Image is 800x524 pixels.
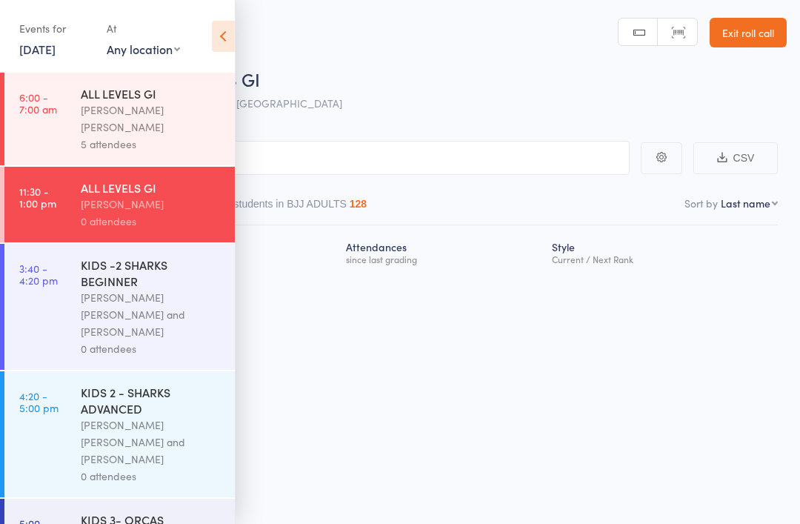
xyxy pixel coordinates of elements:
a: [DATE] [19,41,56,57]
span: [GEOGRAPHIC_DATA] [236,96,342,110]
div: 0 attendees [81,213,222,230]
div: Current / Next Rank [552,254,772,264]
div: 0 attendees [81,340,222,357]
div: [PERSON_NAME] [PERSON_NAME] and [PERSON_NAME] [81,289,222,340]
a: 6:00 -7:00 amALL LEVELS GI[PERSON_NAME] [PERSON_NAME]5 attendees [4,73,235,165]
time: 6:00 - 7:00 am [19,91,57,115]
label: Sort by [684,196,718,210]
div: [PERSON_NAME] [PERSON_NAME] and [PERSON_NAME] [81,417,222,468]
div: Last name [721,196,770,210]
a: Exit roll call [710,18,787,47]
div: ALL LEVELS GI [81,85,222,102]
div: Events for [19,16,92,41]
a: 4:20 -5:00 pmKIDS 2 - SHARKS ADVANCED[PERSON_NAME] [PERSON_NAME] and [PERSON_NAME]0 attendees [4,371,235,497]
div: since last grading [346,254,540,264]
div: 0 attendees [81,468,222,485]
time: 11:30 - 1:00 pm [19,185,56,209]
button: CSV [693,142,778,174]
div: At [107,16,180,41]
div: Next Payment [144,232,341,271]
a: 11:30 -1:00 pmALL LEVELS GI[PERSON_NAME]0 attendees [4,167,235,242]
input: Search by name [22,141,630,175]
time: 4:20 - 5:00 pm [19,390,59,414]
div: 5 attendees [81,136,222,153]
div: KIDS 2 - SHARKS ADVANCED [81,384,222,417]
div: ALL LEVELS GI [81,179,222,196]
div: [PERSON_NAME] [81,196,222,213]
time: 3:40 - 4:20 pm [19,262,58,286]
div: Style [546,232,778,271]
div: [PERSON_NAME] [PERSON_NAME] [81,102,222,136]
div: 128 [350,198,367,210]
div: Any location [107,41,180,57]
button: Other students in BJJ ADULTS128 [205,190,367,225]
div: KIDS -2 SHARKS BEGINNER [81,256,222,289]
div: Atten­dances [340,232,546,271]
a: 3:40 -4:20 pmKIDS -2 SHARKS BEGINNER[PERSON_NAME] [PERSON_NAME] and [PERSON_NAME]0 attendees [4,244,235,370]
